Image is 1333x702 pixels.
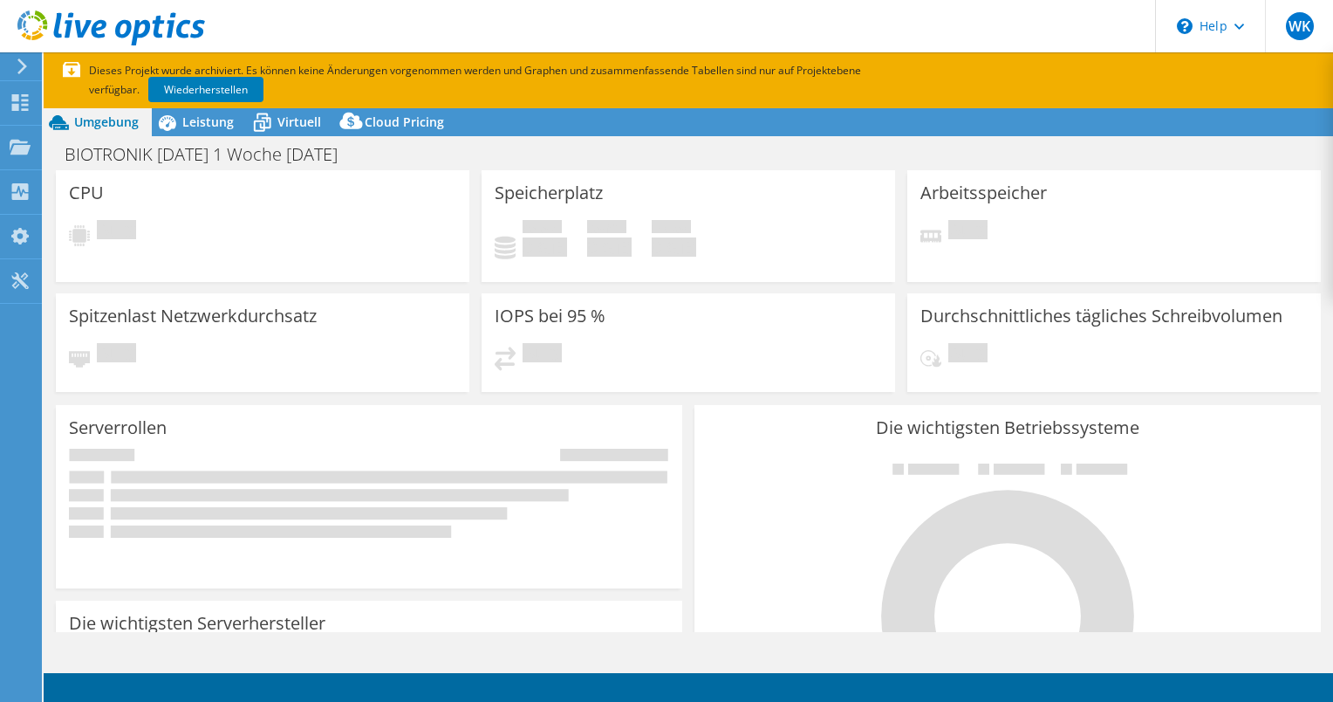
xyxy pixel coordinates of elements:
[708,418,1308,437] h3: Die wichtigsten Betriebssysteme
[69,418,167,437] h3: Serverrollen
[652,220,691,237] span: Insgesamt
[948,220,988,244] span: Ausstehend
[57,145,365,164] h1: BIOTRONIK [DATE] 1 Woche [DATE]
[523,343,562,367] span: Ausstehend
[277,114,321,130] span: Virtuell
[74,114,139,130] span: Umgebung
[69,306,317,326] h3: Spitzenlast Netzwerkdurchsatz
[69,614,325,633] h3: Die wichtigsten Serverhersteller
[365,114,444,130] span: Cloud Pricing
[920,306,1282,326] h3: Durchschnittliches tägliches Schreibvolumen
[587,220,626,237] span: Verfügbar
[523,237,567,257] h4: 0 GiB
[148,77,263,102] a: Wiederherstellen
[97,220,136,244] span: Ausstehend
[1286,12,1314,40] span: WK
[523,220,562,237] span: Belegt
[587,237,632,257] h4: 0 GiB
[920,183,1047,203] h3: Arbeitsspeicher
[63,61,918,100] p: Dieses Projekt wurde archiviert. Es können keine Änderungen vorgenommen werden und Graphen und zu...
[182,114,234,130] span: Leistung
[948,343,988,367] span: Ausstehend
[495,183,603,203] h3: Speicherplatz
[69,183,104,203] h3: CPU
[97,343,136,367] span: Ausstehend
[1177,18,1193,34] svg: \n
[652,237,696,257] h4: 0 GiB
[495,306,605,326] h3: IOPS bei 95 %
